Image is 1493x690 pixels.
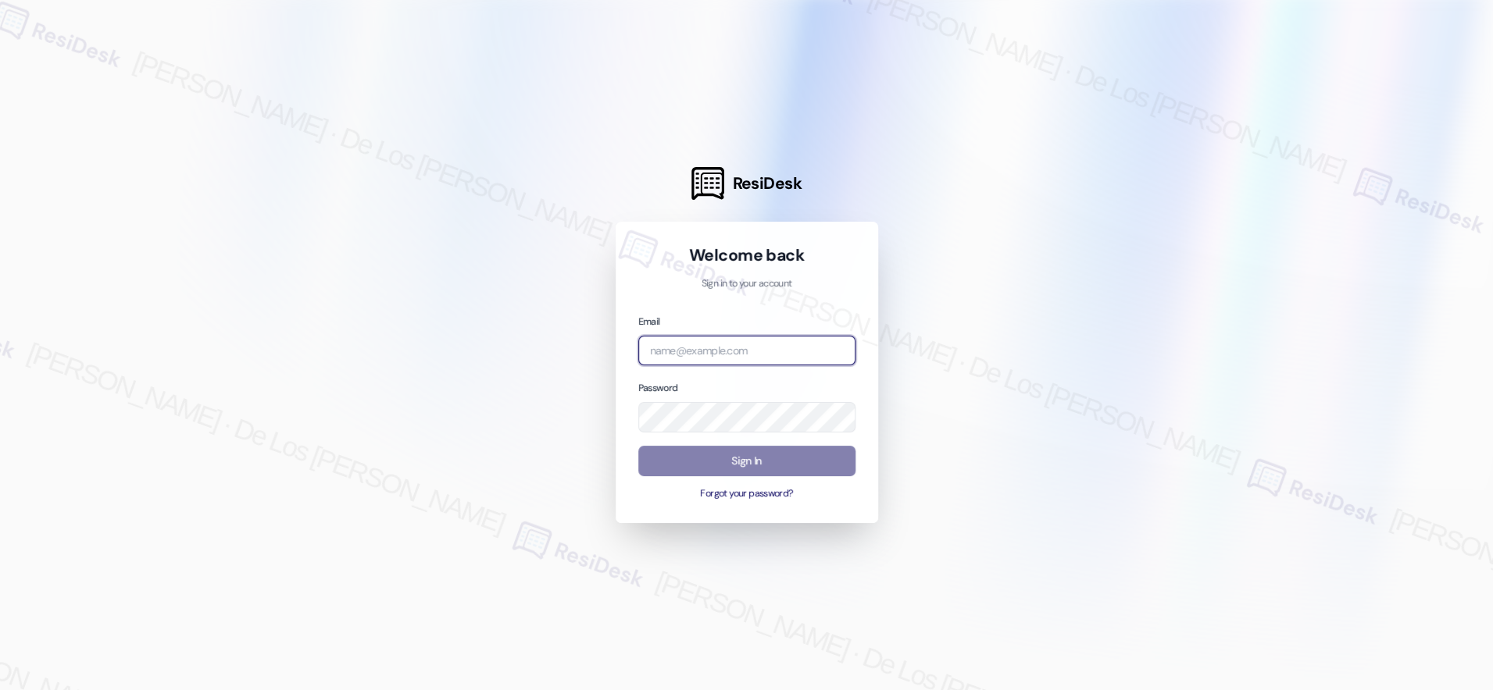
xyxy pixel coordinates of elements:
[732,172,802,194] span: ResiDesk
[638,487,855,501] button: Forgot your password?
[638,277,855,291] p: Sign in to your account
[638,315,660,328] label: Email
[638,382,678,394] label: Password
[638,336,855,366] input: name@example.com
[691,167,724,200] img: ResiDesk Logo
[638,244,855,266] h1: Welcome back
[638,446,855,476] button: Sign In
